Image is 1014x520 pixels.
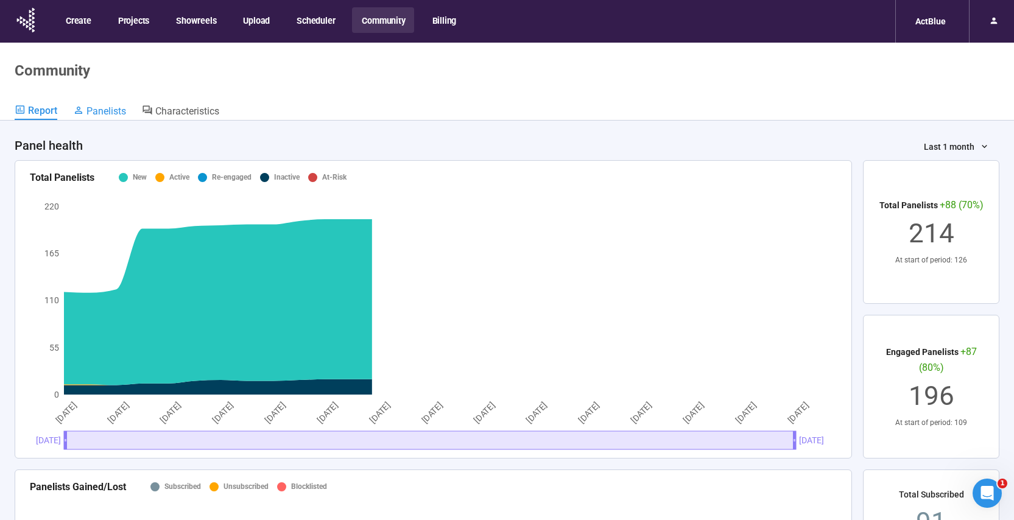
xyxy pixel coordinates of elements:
span: Characteristics [155,105,219,117]
span: Panelists [86,105,126,117]
span: 1 [998,479,1007,488]
div: At start of period: 126 [879,255,984,266]
button: Scheduler [287,7,343,33]
button: Billing [423,7,465,33]
div: Panelists Gained/Lost [30,479,126,494]
iframe: Intercom live chat [973,479,1002,508]
tspan: [DATE] [420,400,444,424]
div: Re-engaged [212,172,252,183]
span: Total Panelists [879,200,938,210]
tspan: 220 [44,202,59,211]
tspan: [DATE] [786,400,810,424]
div: At start of period: 109 [878,417,984,429]
h1: Community [15,62,90,79]
tspan: [DATE] [472,400,496,424]
div: Active [169,172,189,183]
div: 214 [879,213,984,255]
div: At-Risk [322,172,347,183]
tspan: [DATE] [681,400,706,424]
a: Report [15,104,57,120]
a: Panelists [73,104,126,120]
tspan: [DATE] [263,400,287,424]
div: 196 [878,375,984,417]
span: Report [28,105,57,116]
div: ActBlue [908,10,953,33]
button: Showreels [166,7,225,33]
span: +88 (70%) [940,199,984,211]
div: Inactive [274,172,300,183]
tspan: 0 [54,390,59,399]
div: New [133,172,147,183]
button: Create [56,7,100,33]
div: Total Panelists [30,170,94,185]
button: Last 1 month [914,137,999,156]
div: Subscribed [164,481,201,493]
h4: Panel health [15,137,83,154]
tspan: [DATE] [106,400,130,424]
button: Projects [108,7,158,33]
span: Last 1 month [924,140,974,153]
tspan: [DATE] [158,400,183,424]
tspan: [DATE] [733,400,758,424]
div: Unsubscribed [224,481,269,493]
tspan: [DATE] [524,400,549,424]
a: Characteristics [142,104,219,120]
tspan: [DATE] [629,400,653,424]
tspan: [DATE] [211,400,235,424]
tspan: [DATE] [315,400,340,424]
button: Community [352,7,414,33]
div: Blocklisted [291,481,327,493]
tspan: [DATE] [577,400,601,424]
tspan: 165 [44,248,59,258]
span: +87 (80%) [919,346,977,373]
tspan: [DATE] [367,400,392,424]
tspan: [DATE] [54,400,78,424]
tspan: 110 [44,295,59,305]
span: Engaged Panelists [886,347,959,357]
div: Total Subscribed [899,488,964,501]
tspan: 55 [49,342,59,352]
button: Upload [233,7,278,33]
